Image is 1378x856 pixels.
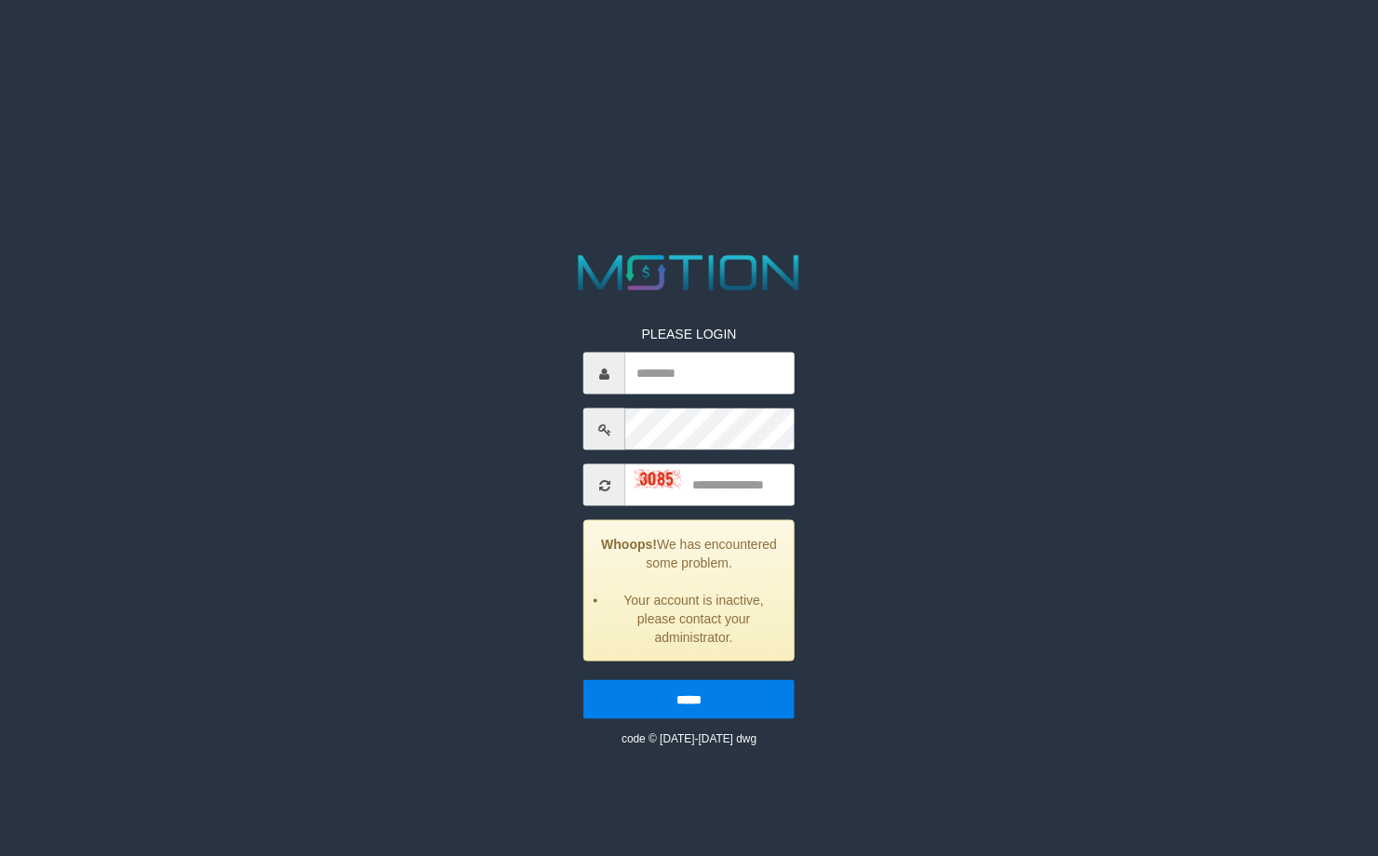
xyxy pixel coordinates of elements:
[635,470,681,488] img: captcha
[608,591,780,647] li: Your account is inactive, please contact your administrator.
[622,732,756,745] small: code © [DATE]-[DATE] dwg
[583,520,795,662] div: We has encountered some problem.
[569,249,809,297] img: MOTION_logo.png
[601,537,657,552] strong: Whoops!
[583,325,795,343] p: PLEASE LOGIN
